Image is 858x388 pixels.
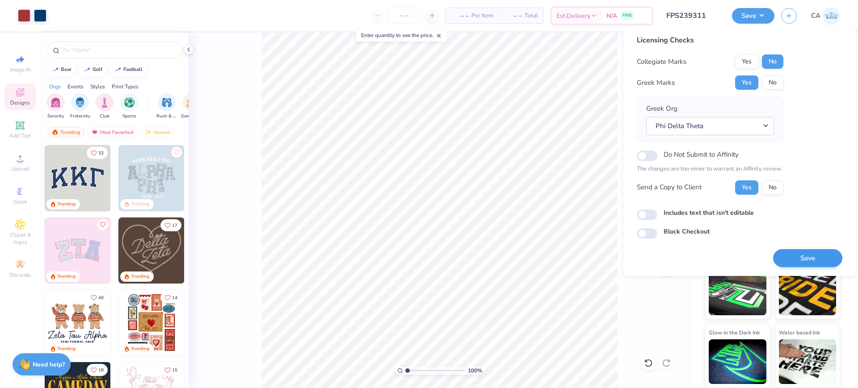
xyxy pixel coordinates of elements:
input: – – [387,8,422,24]
div: golf [93,67,102,72]
span: Greek [13,198,27,205]
span: 33 [98,151,104,155]
label: Do Not Submit to Affinity [664,149,739,160]
img: d12c9beb-9502-45c7-ae94-40b97fdd6040 [110,290,177,356]
button: filter button [120,93,138,120]
div: Most Favorited [87,127,138,138]
span: Game Day [181,113,202,120]
div: Newest [140,127,174,138]
button: filter button [96,93,114,120]
img: Glow in the Dark Ink [709,339,766,384]
button: filter button [46,93,64,120]
div: Orgs [49,83,61,91]
button: Like [97,219,108,230]
span: Rush & Bid [156,113,177,120]
button: Save [732,8,774,24]
span: Sports [122,113,136,120]
img: Sorority Image [50,97,61,108]
div: Send a Copy to Client [637,182,702,192]
div: Greek Marks [637,78,675,88]
strong: Need help? [33,360,65,369]
img: a3be6b59-b000-4a72-aad0-0c575b892a6b [45,290,111,356]
div: Print Types [112,83,139,91]
img: Rush & Bid Image [162,97,172,108]
img: trend_line.gif [52,67,59,72]
div: Trending [57,273,76,280]
button: Yes [735,180,758,195]
button: Save [773,249,842,267]
img: Chollene Anne Aranda [823,7,840,25]
span: N/A [606,11,617,21]
img: 9980f5e8-e6a1-4b4a-8839-2b0e9349023c [45,217,111,284]
img: 6de2c09e-6ade-4b04-8ea6-6dac27e4729e [118,290,185,356]
button: No [762,54,783,69]
button: Like [160,292,181,304]
span: Fraternity [70,113,90,120]
span: Est. Delivery [556,11,590,21]
div: Trending [57,346,76,352]
input: Try "Alpha" [62,46,176,54]
span: 17 [172,223,177,228]
span: 14 [172,296,177,300]
button: bear [47,63,76,76]
img: most_fav.gif [91,129,98,135]
div: filter for Game Day [181,93,202,120]
span: 18 [98,368,104,372]
img: Fraternity Image [75,97,85,108]
img: Metallic & Glitter Ink [779,271,837,315]
div: Trending [131,346,149,352]
label: Block Checkout [664,227,710,236]
div: football [123,67,143,72]
img: trend_line.gif [84,67,91,72]
img: ead2b24a-117b-4488-9b34-c08fd5176a7b [184,217,250,284]
img: 3b9aba4f-e317-4aa7-a679-c95a879539bd [45,145,111,211]
button: football [109,63,147,76]
input: Untitled Design [660,7,725,25]
div: Trending [131,273,149,280]
img: Water based Ink [779,339,837,384]
a: CA [811,7,840,25]
img: Neon Ink [709,271,766,315]
img: Newest.gif [144,129,151,135]
span: 100 % [468,367,482,375]
button: filter button [181,93,202,120]
span: Glow in the Dark Ink [709,328,760,337]
div: Enter quantity to see the price. [356,29,447,42]
button: Like [87,364,108,376]
span: 40 [98,296,104,300]
img: 5ee11766-d822-42f5-ad4e-763472bf8dcf [110,217,177,284]
span: Designs [10,99,30,106]
img: 5a4b4175-9e88-49c8-8a23-26d96782ddc6 [118,145,185,211]
span: Total [525,11,538,21]
span: Upload [11,165,29,172]
button: Yes [735,54,758,69]
img: Club Image [100,97,109,108]
label: Includes text that isn't editable [664,208,754,217]
span: Clipart & logos [4,231,36,246]
button: Like [160,364,181,376]
img: trending.gif [51,129,59,135]
button: Like [160,219,181,231]
button: Like [87,147,108,159]
span: – – [451,11,469,21]
div: Trending [57,201,76,208]
span: Club [100,113,109,120]
span: 15 [172,368,177,372]
img: Game Day Image [186,97,197,108]
span: Water based Ink [779,328,820,337]
div: filter for Club [96,93,114,120]
button: No [762,180,783,195]
img: b0e5e834-c177-467b-9309-b33acdc40f03 [184,290,250,356]
div: filter for Rush & Bid [156,93,177,120]
button: No [762,75,783,90]
img: 12710c6a-dcc0-49ce-8688-7fe8d5f96fe2 [118,217,185,284]
img: edfb13fc-0e43-44eb-bea2-bf7fc0dd67f9 [110,145,177,211]
label: Greek Org [646,104,677,114]
span: FREE [622,13,632,19]
div: Collegiate Marks [637,57,686,67]
button: filter button [156,93,177,120]
button: Yes [735,75,758,90]
div: Styles [90,83,105,91]
div: Licensing Checks [637,35,783,46]
img: Sports Image [124,97,135,108]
